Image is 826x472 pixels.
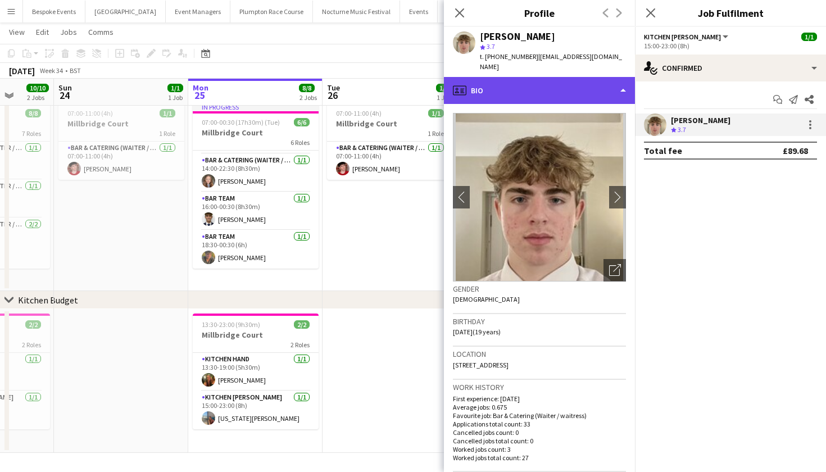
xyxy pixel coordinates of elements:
div: Open photos pop-in [603,259,626,282]
app-job-card: 13:30-23:00 (9h30m)2/2Millbridge Court2 RolesKitchen Hand1/113:30-19:00 (5h30m)[PERSON_NAME]Kitch... [193,314,319,429]
span: 25 [191,89,208,102]
h3: Millbridge Court [193,128,319,138]
app-card-role: Kitchen Hand1/113:30-19:00 (5h30m)[PERSON_NAME] [193,353,319,391]
app-card-role: Bar & Catering (Waiter / waitress)1/107:00-11:00 (4h)[PERSON_NAME] [327,142,453,180]
app-job-card: 07:00-11:00 (4h)1/1Millbridge Court1 RoleBar & Catering (Waiter / waitress)1/107:00-11:00 (4h)[PE... [327,102,453,180]
span: 8/8 [299,84,315,92]
span: | [EMAIL_ADDRESS][DOMAIN_NAME] [480,52,622,71]
button: Event Managers [166,1,230,22]
span: 1 Role [428,129,444,138]
span: [STREET_ADDRESS] [453,361,509,369]
span: Kitchen Porter [644,33,721,41]
span: Week 34 [37,66,65,75]
span: Mon [193,83,208,93]
h3: Millbridge Court [193,330,319,340]
span: Sun [58,83,72,93]
span: t. [PHONE_NUMBER] [480,52,538,61]
p: Worked jobs count: 3 [453,445,626,453]
p: Applications total count: 33 [453,420,626,428]
button: [GEOGRAPHIC_DATA] [85,1,166,22]
span: 1/1 [167,84,183,92]
app-card-role: Bar & Catering (Waiter / waitress)1/114:00-22:30 (8h30m)[PERSON_NAME] [193,154,319,192]
div: [DATE] [9,65,35,76]
div: £89.68 [783,145,808,156]
p: First experience: [DATE] [453,394,626,403]
span: View [9,27,25,37]
p: Worked jobs total count: 27 [453,453,626,462]
span: 6/6 [294,118,310,126]
span: 10/10 [26,84,49,92]
p: Cancelled jobs count: 0 [453,428,626,437]
span: Tue [327,83,340,93]
span: 2 Roles [291,341,310,349]
span: 7 Roles [22,129,41,138]
h3: Work history [453,382,626,392]
span: 1/1 [428,109,444,117]
app-job-card: 07:00-11:00 (4h)1/1Millbridge Court1 RoleBar & Catering (Waiter / waitress)1/107:00-11:00 (4h)[PE... [58,102,184,180]
div: [PERSON_NAME] [480,31,555,42]
button: Kitchen [PERSON_NAME] [644,33,730,41]
span: 07:00-11:00 (4h) [336,109,382,117]
h3: Millbridge Court [327,119,453,129]
div: 1 Job [437,93,451,102]
div: 2 Jobs [299,93,317,102]
span: 3.7 [487,42,495,51]
span: 07:00-00:30 (17h30m) (Tue) [202,118,280,126]
div: Kitchen Budget [18,294,78,306]
span: 1 Role [159,129,175,138]
p: Average jobs: 0.675 [453,403,626,411]
span: [DEMOGRAPHIC_DATA] [453,295,520,303]
app-job-card: In progress07:00-00:30 (17h30m) (Tue)6/6Millbridge Court6 Roles[PERSON_NAME]Bar & Catering (Waite... [193,102,319,269]
span: 1/1 [801,33,817,41]
span: [DATE] (19 years) [453,328,501,336]
h3: Location [453,349,626,359]
span: Jobs [60,27,77,37]
a: Comms [84,25,118,39]
span: 26 [325,89,340,102]
span: 24 [57,89,72,102]
span: Edit [36,27,49,37]
div: [PERSON_NAME] [671,115,730,125]
div: Total fee [644,145,682,156]
div: 15:00-23:00 (8h) [644,42,817,50]
h3: Birthday [453,316,626,326]
a: View [4,25,29,39]
span: 8/8 [25,109,41,117]
span: 07:00-11:00 (4h) [67,109,113,117]
div: Bio [444,77,635,104]
a: Edit [31,25,53,39]
div: BST [70,66,81,75]
div: Confirmed [635,55,826,81]
button: Events [400,1,438,22]
app-card-role: Bar Team1/116:00-00:30 (8h30m)[PERSON_NAME] [193,192,319,230]
span: 13:30-23:00 (9h30m) [202,320,260,329]
button: Millbridge Court [438,1,505,22]
p: Favourite job: Bar & Catering (Waiter / waitress) [453,411,626,420]
span: 2 Roles [22,341,41,349]
span: Comms [88,27,114,37]
span: 2/2 [294,320,310,329]
span: 3.7 [678,125,686,134]
p: Cancelled jobs total count: 0 [453,437,626,445]
button: Bespoke Events [23,1,85,22]
div: In progress [193,102,319,111]
h3: Millbridge Court [58,119,184,129]
app-card-role: Bar & Catering (Waiter / waitress)1/107:00-11:00 (4h)[PERSON_NAME] [58,142,184,180]
img: Crew avatar or photo [453,113,626,282]
div: 2 Jobs [27,93,48,102]
span: 1/1 [160,109,175,117]
a: Jobs [56,25,81,39]
button: Nocturne Music Festival [313,1,400,22]
h3: Profile [444,6,635,20]
span: 6 Roles [291,138,310,147]
div: 1 Job [168,93,183,102]
app-card-role: Bar Team1/118:30-00:30 (6h)[PERSON_NAME] [193,230,319,269]
h3: Gender [453,284,626,294]
span: 2/2 [25,320,41,329]
span: 1/1 [436,84,452,92]
app-card-role: Kitchen [PERSON_NAME]1/115:00-23:00 (8h)[US_STATE][PERSON_NAME] [193,391,319,429]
